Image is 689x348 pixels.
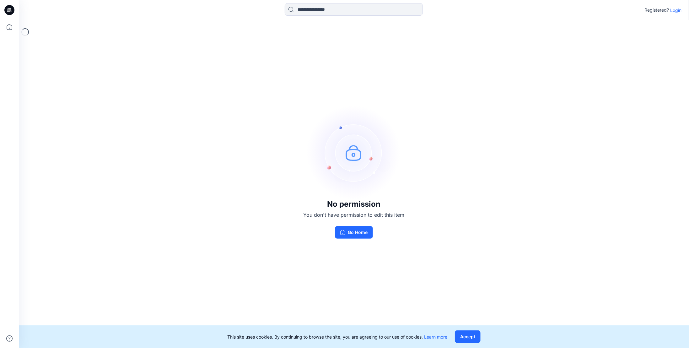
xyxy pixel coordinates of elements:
[335,226,373,239] button: Go Home
[304,211,405,219] p: You don't have permission to edit this item
[670,7,681,14] p: Login
[644,6,669,14] p: Registered?
[455,330,481,343] button: Accept
[304,200,405,209] h3: No permission
[424,334,447,340] a: Learn more
[227,334,447,340] p: This site uses cookies. By continuing to browse the site, you are agreeing to our use of cookies.
[307,106,401,200] img: no-perm.svg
